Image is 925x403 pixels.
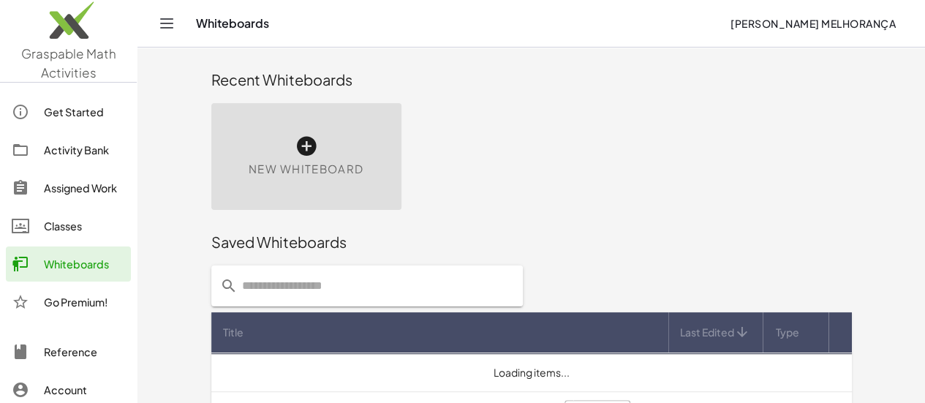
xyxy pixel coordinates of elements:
[249,161,363,178] span: New Whiteboard
[44,217,125,235] div: Classes
[44,343,125,361] div: Reference
[44,179,125,197] div: Assigned Work
[6,94,131,129] a: Get Started
[220,277,238,295] i: prepended action
[211,353,852,391] td: Loading items...
[211,232,852,252] div: Saved Whiteboards
[719,10,907,37] button: [PERSON_NAME] MELHORANÇA
[44,381,125,399] div: Account
[21,45,116,80] span: Graspable Math Activities
[44,141,125,159] div: Activity Bank
[776,325,799,340] span: Type
[44,103,125,121] div: Get Started
[155,12,178,35] button: Toggle navigation
[223,325,243,340] span: Title
[6,208,131,244] a: Classes
[44,293,125,311] div: Go Premium!
[730,17,896,30] span: [PERSON_NAME] MELHORANÇA
[6,170,131,206] a: Assigned Work
[44,255,125,273] div: Whiteboards
[211,69,852,90] div: Recent Whiteboards
[6,246,131,282] a: Whiteboards
[6,132,131,167] a: Activity Bank
[6,334,131,369] a: Reference
[680,325,734,340] span: Last Edited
